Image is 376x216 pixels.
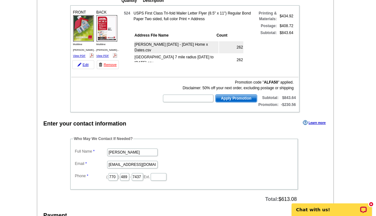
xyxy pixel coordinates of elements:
[258,102,279,107] strong: Promotion:
[219,41,243,53] td: 262
[265,196,297,202] span: $613.08
[78,63,81,67] img: pencil-icon.gif
[278,23,293,29] td: $408.72
[215,94,257,102] button: Apply Promotion
[261,24,277,28] strong: Postage:
[260,31,277,35] strong: Subtotal:
[259,11,277,21] strong: Printing & Materials:
[75,173,107,179] label: Phone
[99,63,102,67] img: trashcan-icon.gif
[89,53,94,58] img: pdf_logo.png
[264,80,278,85] b: ALFA50
[96,15,117,42] img: small-thumb.jpg
[43,120,126,128] div: Enter your contact information
[278,10,293,22] td: $434.92
[219,54,243,66] td: 262
[265,196,278,202] strong: Total:
[73,172,295,181] dd: ( ) - Ext.
[96,54,109,57] a: View PDF
[95,9,118,60] div: BACK
[162,79,293,91] div: Promotion code " " applied. Disclaimer: 50% off your next order, excluding postage or shipping
[281,102,296,107] strong: -$230.56
[134,41,218,53] td: [PERSON_NAME] [DATE] - [DATE] Home x Dates.csv
[96,43,119,51] span: Multiline [PERSON_NAME]...
[73,15,94,42] img: small-thumb.jpg
[216,32,243,38] th: Count
[97,60,119,69] a: Remove
[75,161,107,166] label: Email
[73,136,133,142] legend: Who May We Contact If Needed?
[75,149,107,154] label: Full Name
[134,32,216,38] th: Address File Name
[303,120,326,125] a: Learn more
[134,54,218,66] td: [GEOGRAPHIC_DATA] 7 mile radius [DATE] to [DATE].csv
[287,196,376,216] iframe: LiveChat chat widget
[133,10,252,22] td: USPS First Class Tri-fold Mailer Letter Flyer (8.5" x 11") Regular Bond Paper Two sided, full col...
[262,96,279,100] strong: Subtotal:
[282,96,296,100] strong: $843.64
[72,9,95,60] div: FRONT
[72,60,94,69] a: Edit
[73,43,96,51] span: Multiline [PERSON_NAME]...
[124,11,130,15] strong: 524
[278,30,293,62] td: $843.64
[73,54,86,57] a: View PDF
[113,53,117,58] img: pdf_logo.png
